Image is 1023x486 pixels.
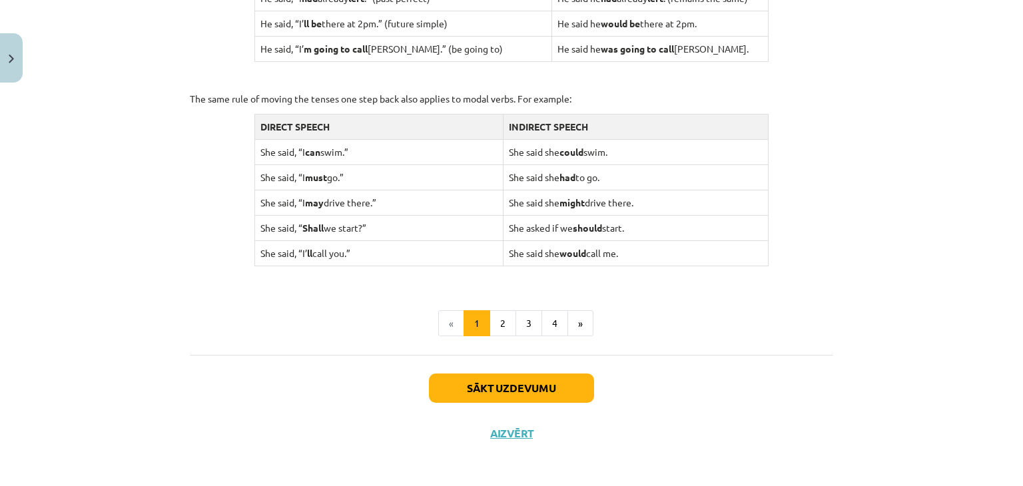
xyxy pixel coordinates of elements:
td: She said, “I swim.” [254,139,503,164]
td: She said she call me. [503,240,769,266]
td: She said she to go. [503,164,769,190]
td: She said, “I go.” [254,164,503,190]
strong: was going to call [601,43,674,55]
button: 1 [464,310,490,337]
strong: may [305,196,324,208]
img: icon-close-lesson-0947bae3869378f0d4975bcd49f059093ad1ed9edebbc8119c70593378902aed.svg [9,55,14,63]
button: 3 [515,310,542,337]
td: She said she drive there. [503,190,769,215]
strong: must [305,171,327,183]
td: DIRECT SPEECH [254,114,503,139]
button: 4 [541,310,568,337]
strong: can [305,146,320,158]
td: She said, “ we start?” [254,215,503,240]
strong: m going to call [304,43,368,55]
td: INDIRECT SPEECH [503,114,769,139]
button: 2 [490,310,516,337]
td: She said she swim. [503,139,769,164]
p: The same rule of moving the tenses one step back also applies to modal verbs. For example: [190,92,833,106]
strong: would [559,247,586,259]
strong: ll [307,247,312,259]
button: Sākt uzdevumu [429,373,594,403]
td: He said, “I’ there at 2pm.” (future simple) [254,11,551,36]
strong: could [559,146,583,158]
td: He said, “I’ [PERSON_NAME].” (be going to) [254,36,551,61]
strong: had [559,171,575,183]
strong: Shall [302,222,324,234]
button: » [567,310,593,337]
strong: should [573,222,602,234]
nav: Page navigation example [190,310,833,337]
td: He said he there at 2pm. [551,11,769,36]
strong: ll be [304,17,322,29]
td: She said, “I’ call you.” [254,240,503,266]
button: Aizvērt [486,427,537,440]
td: He said he [PERSON_NAME]. [551,36,769,61]
strong: would be [601,17,640,29]
strong: might [559,196,585,208]
td: She said, “I drive there.” [254,190,503,215]
td: She asked if we start. [503,215,769,240]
